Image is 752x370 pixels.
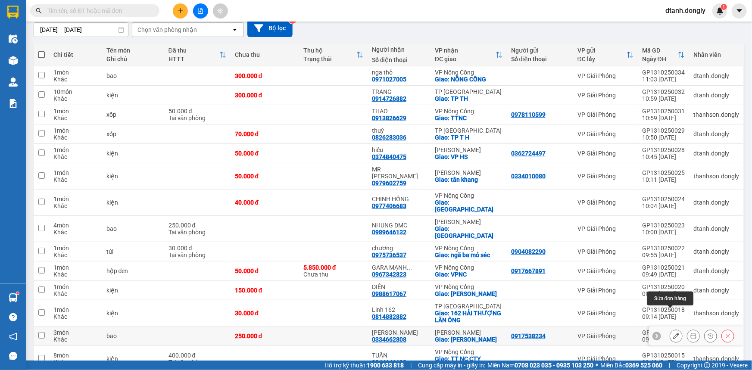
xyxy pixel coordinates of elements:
img: solution-icon [9,99,18,108]
span: | [410,361,412,370]
strong: 0369 525 060 [625,362,662,369]
div: Ghi chú [106,56,160,62]
div: Khác [53,290,98,297]
div: TRANG [372,88,426,95]
span: 1 [722,4,725,10]
div: Khác [53,336,98,343]
div: Giao: 162 HẢI THƯỢNG LÃN ÔNG [435,310,502,323]
div: GP1310250034 [642,69,685,76]
div: GP1310250022 [642,245,685,252]
div: kiện [106,287,160,294]
div: 0334010080 [511,173,546,180]
div: Khác [53,153,98,160]
div: Số điện thoại [372,56,426,63]
div: Đã thu [168,47,219,54]
div: 40.000 đ [235,199,295,206]
div: 0374840475 [372,153,406,160]
div: dtanh.dongly [693,92,739,99]
sup: 1 [721,4,727,10]
img: warehouse-icon [9,78,18,87]
div: MR CƯƠNG [372,166,426,180]
div: VP Giải Phóng [577,225,633,232]
div: Khác [53,229,98,236]
div: Khác [53,252,98,258]
div: Mã GD [642,47,678,54]
div: [PERSON_NAME] [435,146,502,153]
img: icon-new-feature [716,7,724,15]
div: TP [GEOGRAPHIC_DATA] [435,127,502,134]
div: bao [106,333,160,339]
div: THAO [372,108,426,115]
div: 10:50 [DATE] [642,134,685,141]
div: 300.000 đ [235,72,295,79]
div: Giao: VP HS [435,153,502,160]
div: GP1310250025 [642,169,685,176]
span: file-add [197,8,203,14]
div: thuỳ [372,127,426,134]
div: dtanh.dongly [693,199,739,206]
div: kiện [106,92,160,99]
div: Khác [53,95,98,102]
div: 3 món [53,329,98,336]
div: 08:49 [DATE] [642,359,685,366]
div: Khác [53,115,98,121]
strong: 0708 023 035 - 0935 103 250 [515,362,593,369]
img: warehouse-icon [9,56,18,65]
div: 30.000 đ [168,245,226,252]
div: 1 món [53,245,98,252]
div: 0988617067 [372,290,406,297]
div: Khác [53,202,98,209]
div: 250.000 đ [168,222,226,229]
div: 0914726882 [372,95,406,102]
div: 1 món [53,283,98,290]
div: VP Nông Cống [435,192,502,199]
th: Toggle SortBy [299,44,368,66]
img: logo-vxr [7,6,19,19]
div: Giao: Hoàng giang [435,336,502,343]
div: 10:45 [DATE] [642,153,685,160]
strong: 1900 633 818 [367,362,404,369]
div: Giao: THÁI HOÀ [435,199,502,213]
div: Khác [53,313,98,320]
div: VP Giải Phóng [577,248,633,255]
img: logo [4,30,17,60]
div: 70.000 đ [235,131,295,137]
div: VP Giải Phóng [577,92,633,99]
div: hộp đen [106,267,160,274]
div: 300.000 đ [235,92,295,99]
div: TP [GEOGRAPHIC_DATA] [435,88,502,95]
div: ĐC lấy [577,56,627,62]
div: 4 món [53,222,98,229]
div: 0913826629 [372,115,406,121]
div: 150.000 đ [235,287,295,294]
div: VP Giải Phóng [577,267,633,274]
div: Giao: TTNC [435,115,502,121]
span: Miền Bắc [600,361,662,370]
div: 0975736537 [372,252,406,258]
div: VP Nông Cống [435,283,502,290]
div: 8 món [53,352,98,359]
div: 09:26 [DATE] [642,290,685,297]
div: VP Nông Cống [435,108,502,115]
button: aim [213,3,228,19]
span: message [9,352,17,360]
div: 0362724497 [511,150,546,157]
div: thanhson.dongly [693,111,739,118]
div: 0826283036 [372,134,406,141]
span: Miền Nam [487,361,593,370]
div: 0917538234 [511,333,546,339]
div: 1 món [53,127,98,134]
span: Hỗ trợ kỹ thuật: [325,361,404,370]
div: Giao: TP TH [435,95,502,102]
div: kiện [106,173,160,180]
div: VP Giải Phóng [577,310,633,317]
div: Giao: MINH NGHĨA [435,290,502,297]
div: xốp [106,131,160,137]
div: Nhân viên [693,51,739,58]
svg: open [231,26,238,33]
span: | [669,361,670,370]
div: 0814882882 [372,313,406,320]
div: 5.850.000 đ [303,264,363,271]
span: copyright [704,362,710,368]
span: question-circle [9,313,17,321]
